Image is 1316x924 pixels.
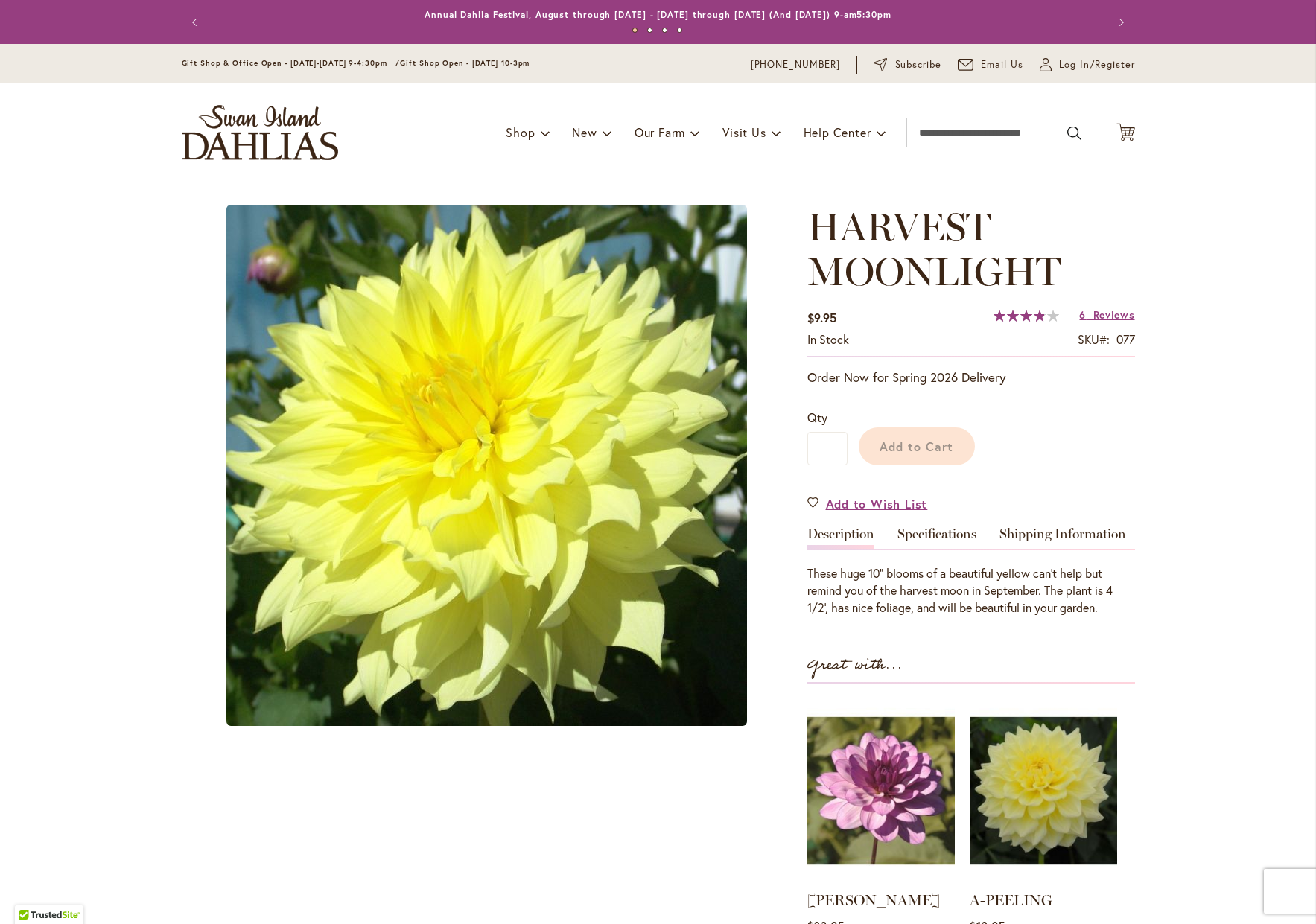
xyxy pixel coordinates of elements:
[632,28,638,33] button: 1 of 4
[958,57,1023,72] a: Email Us
[182,7,212,37] button: Previous
[662,28,667,33] button: 3 of 4
[897,527,976,549] a: Specifications
[807,698,955,883] img: LAUREN MICHELE
[1059,57,1135,72] span: Log In/Register
[1105,7,1135,37] button: Next
[981,57,1023,72] span: Email Us
[804,124,871,140] span: Help Center
[807,410,827,425] span: Qty
[1116,331,1135,348] div: 077
[807,331,849,347] span: In stock
[807,369,1135,386] p: Order Now for Spring 2026 Delivery
[572,124,597,140] span: New
[506,124,535,140] span: Shop
[1079,308,1086,322] span: 6
[807,203,1061,295] span: HARVEST MOONLIGHT
[807,310,836,325] span: $9.95
[182,58,401,68] span: Gift Shop & Office Open - [DATE]-[DATE] 9-4:30pm /
[999,527,1126,549] a: Shipping Information
[1078,331,1110,347] strong: SKU
[874,57,941,72] a: Subscribe
[722,124,766,140] span: Visit Us
[807,653,903,678] strong: Great with...
[826,495,928,512] span: Add to Wish List
[635,124,685,140] span: Our Farm
[226,205,747,726] img: main product photo
[1040,57,1135,72] a: Log In/Register
[425,9,891,20] a: Annual Dahlia Festival, August through [DATE] - [DATE] through [DATE] (And [DATE]) 9-am5:30pm
[1079,308,1134,322] a: 6 Reviews
[182,105,338,160] a: store logo
[400,58,530,68] span: Gift Shop Open - [DATE] 10-3pm
[1093,308,1135,322] span: Reviews
[807,331,849,348] div: Availability
[807,527,1135,616] div: Detailed Product Info
[751,57,841,72] a: [PHONE_NUMBER]
[647,28,652,33] button: 2 of 4
[895,57,942,72] span: Subscribe
[807,891,940,909] a: [PERSON_NAME]
[807,565,1135,616] div: These huge 10" blooms of a beautiful yellow can't help but remind you of the harvest moon in Sept...
[807,495,928,512] a: Add to Wish List
[970,891,1052,909] a: A-PEELING
[677,28,682,33] button: 4 of 4
[807,527,874,549] a: Description
[970,698,1117,883] img: A-PEELING
[994,310,1059,322] div: 77%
